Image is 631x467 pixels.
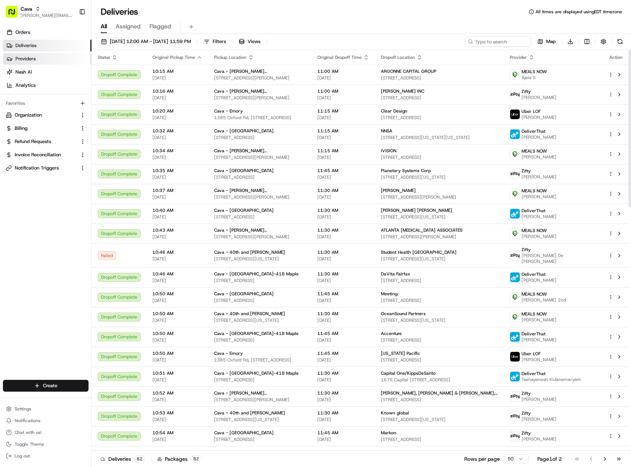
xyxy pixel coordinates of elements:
[15,138,51,145] span: Refund Requests
[149,22,171,31] span: Flagged
[522,128,545,134] span: DeliverThat
[510,110,520,119] img: uber-new-logo.jpeg
[214,68,306,74] span: Cava - [PERSON_NAME][GEOGRAPHIC_DATA]
[381,311,426,317] span: OceanSound Partners
[214,317,306,323] span: [STREET_ADDRESS][US_STATE]
[510,352,520,361] img: uber-new-logo.jpeg
[15,151,61,158] span: Invoice Reconciliation
[317,68,369,74] span: 11:00 AM
[317,88,369,94] span: 11:00 AM
[317,188,369,193] span: 11:30 AM
[21,5,32,13] span: Cava
[522,311,547,317] span: MEALS NOW
[317,397,369,403] span: [DATE]
[15,69,32,75] span: Nash AI
[152,234,202,240] span: [DATE]
[152,331,202,336] span: 10:50 AM
[522,233,556,239] span: [PERSON_NAME]
[6,165,77,171] a: Notification Triggers
[381,174,498,180] span: [STREET_ADDRESS][US_STATE]
[522,331,545,337] span: DeliverThat
[522,194,556,200] span: [PERSON_NAME]
[84,114,99,120] span: [DATE]
[152,128,202,134] span: 10:32 AM
[317,291,369,297] span: 11:45 AM
[15,56,36,62] span: Providers
[522,108,541,114] span: Uber LOF
[381,168,431,174] span: Planetary Systems Corp
[381,154,498,160] span: [STREET_ADDRESS]
[522,377,581,382] span: Tsehayenesh Kidanemaryam
[152,370,202,376] span: 10:51 AM
[522,337,556,343] span: [PERSON_NAME]
[522,357,556,363] span: [PERSON_NAME]
[152,227,202,233] span: 10:43 AM
[15,70,29,83] img: 8571987876998_91fb9ceb93ad5c398215_72.jpg
[381,430,396,436] span: Markon
[152,377,202,383] span: [DATE]
[152,154,202,160] span: [DATE]
[214,249,285,255] span: Cava - 40th and [PERSON_NAME]
[152,174,202,180] span: [DATE]
[510,169,520,179] img: zifty-logo-trans-sq.png
[510,251,520,260] img: zifty-logo-trans-sq.png
[33,70,120,78] div: Start new chat
[214,174,306,180] span: [STREET_ADDRESS]
[522,214,556,220] span: [PERSON_NAME]
[152,115,202,121] span: [DATE]
[546,38,556,45] span: Map
[214,297,306,303] span: [STREET_ADDRESS]
[522,134,556,140] span: [PERSON_NAME]
[608,54,624,60] div: Action
[510,209,520,218] img: profile_deliverthat_partner.png
[317,148,369,154] span: 11:15 AM
[522,430,531,436] span: Zifty
[3,404,89,414] button: Settings
[522,416,556,422] span: [PERSON_NAME]
[214,436,306,442] span: [STREET_ADDRESS]
[510,292,520,302] img: melas_now_logo.png
[214,95,306,101] span: [STREET_ADDRESS][PERSON_NAME]
[381,410,409,416] span: Known global
[510,229,520,238] img: melas_now_logo.png
[381,88,424,94] span: [PERSON_NAME] INC
[317,168,369,174] span: 11:45 AM
[3,149,89,161] button: Invoice Reconciliation
[33,78,101,83] div: We're available if you need us!
[152,291,202,297] span: 10:50 AM
[152,297,202,303] span: [DATE]
[69,164,118,172] span: API Documentation
[317,278,369,284] span: [DATE]
[62,165,68,171] div: 💻
[317,128,369,134] span: 11:15 AM
[317,297,369,303] span: [DATE]
[15,114,21,120] img: 1736555255976-a54dd68f-1ca7-489b-9aae-adbdc363a1c4
[152,135,202,140] span: [DATE]
[317,214,369,220] span: [DATE]
[152,271,202,277] span: 10:46 AM
[381,350,420,356] span: [US_STATE] Pacific
[3,451,89,461] button: Log out
[214,430,274,436] span: Cava - [GEOGRAPHIC_DATA]
[214,108,243,114] span: Cava - Emory
[15,418,40,424] span: Notifications
[3,427,89,438] button: Chat with us!
[522,75,547,81] span: Ajaia S
[510,149,520,159] img: melas_now_logo.png
[4,161,59,175] a: 📗Knowledge Base
[152,168,202,174] span: 10:35 AM
[152,54,195,60] span: Original Pickup Time
[3,439,89,449] button: Toggle Theme
[522,154,556,160] span: [PERSON_NAME]
[317,207,369,213] span: 11:30 AM
[317,115,369,121] span: [DATE]
[23,134,78,140] span: Wisdom [PERSON_NAME]
[317,317,369,323] span: [DATE]
[317,135,369,140] span: [DATE]
[381,377,498,383] span: 1675 Capital [STREET_ADDRESS]
[317,390,369,396] span: 11:30 AM
[23,114,78,120] span: Wisdom [PERSON_NAME]
[15,125,28,132] span: Billing
[317,234,369,240] span: [DATE]
[3,380,89,392] button: Create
